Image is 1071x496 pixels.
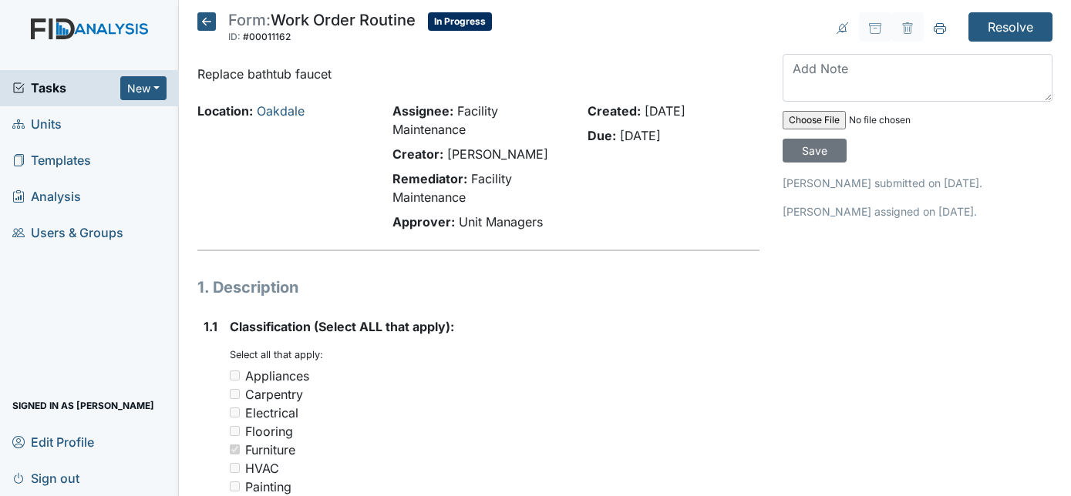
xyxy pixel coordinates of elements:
[204,317,217,336] label: 1.1
[12,79,120,97] a: Tasks
[12,430,94,454] span: Edit Profile
[245,441,295,459] div: Furniture
[12,149,91,173] span: Templates
[230,349,323,360] small: Select all that apply:
[392,146,443,162] strong: Creator:
[228,31,241,42] span: ID:
[257,103,305,119] a: Oakdale
[197,65,760,83] p: Replace bathtub faucet
[230,444,240,454] input: Furniture
[230,463,240,473] input: HVAC
[12,466,79,490] span: Sign out
[243,31,291,42] span: #00011162
[245,478,291,496] div: Painting
[230,407,240,417] input: Electrical
[459,214,543,230] span: Unit Managers
[120,76,167,100] button: New
[12,221,123,245] span: Users & Groups
[197,103,253,119] strong: Location:
[12,394,154,417] span: Signed in as [PERSON_NAME]
[783,175,1052,191] p: [PERSON_NAME] submitted on [DATE].
[230,319,454,334] span: Classification (Select ALL that apply):
[230,370,240,380] input: Appliances
[245,385,303,404] div: Carpentry
[588,128,616,143] strong: Due:
[230,426,240,436] input: Flooring
[12,112,62,136] span: Units
[228,11,271,29] span: Form:
[12,185,81,209] span: Analysis
[230,389,240,399] input: Carpentry
[245,404,298,422] div: Electrical
[197,276,760,299] h1: 1. Description
[620,128,661,143] span: [DATE]
[428,12,492,31] span: In Progress
[228,12,416,46] div: Work Order Routine
[230,481,240,491] input: Painting
[245,367,309,385] div: Appliances
[783,139,847,163] input: Save
[245,422,293,441] div: Flooring
[245,459,279,478] div: HVAC
[645,103,685,119] span: [DATE]
[392,103,453,119] strong: Assignee:
[447,146,548,162] span: [PERSON_NAME]
[783,203,1052,220] p: [PERSON_NAME] assigned on [DATE].
[968,12,1052,42] input: Resolve
[588,103,641,119] strong: Created:
[392,214,455,230] strong: Approver:
[392,171,467,186] strong: Remediator:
